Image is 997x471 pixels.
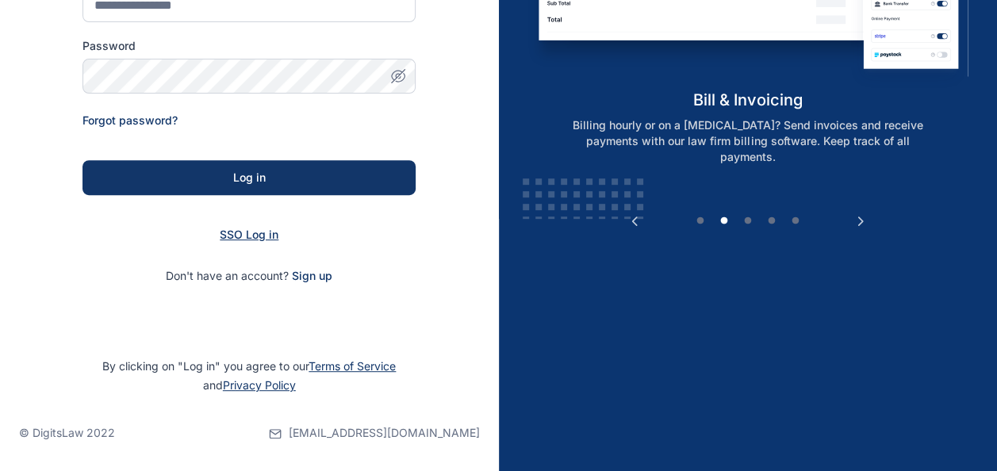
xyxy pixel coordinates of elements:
[108,170,390,186] div: Log in
[527,89,968,111] h5: bill & invoicing
[309,359,396,373] a: Terms of Service
[203,378,296,392] span: and
[692,213,708,229] button: 1
[82,38,416,54] label: Password
[788,213,803,229] button: 5
[292,268,332,284] span: Sign up
[82,113,178,127] a: Forgot password?
[853,213,869,229] button: Next
[223,378,296,392] a: Privacy Policy
[19,425,115,441] p: © DigitsLaw 2022
[740,213,756,229] button: 3
[82,160,416,195] button: Log in
[220,228,278,241] a: SSO Log in
[545,117,951,165] p: Billing hourly or on a [MEDICAL_DATA]? Send invoices and receive payments with our law firm billi...
[292,269,332,282] a: Sign up
[627,213,642,229] button: Previous
[269,395,480,471] a: [EMAIL_ADDRESS][DOMAIN_NAME]
[716,213,732,229] button: 2
[82,268,416,284] p: Don't have an account?
[764,213,780,229] button: 4
[289,425,480,441] span: [EMAIL_ADDRESS][DOMAIN_NAME]
[19,357,480,395] p: By clicking on "Log in" you agree to our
